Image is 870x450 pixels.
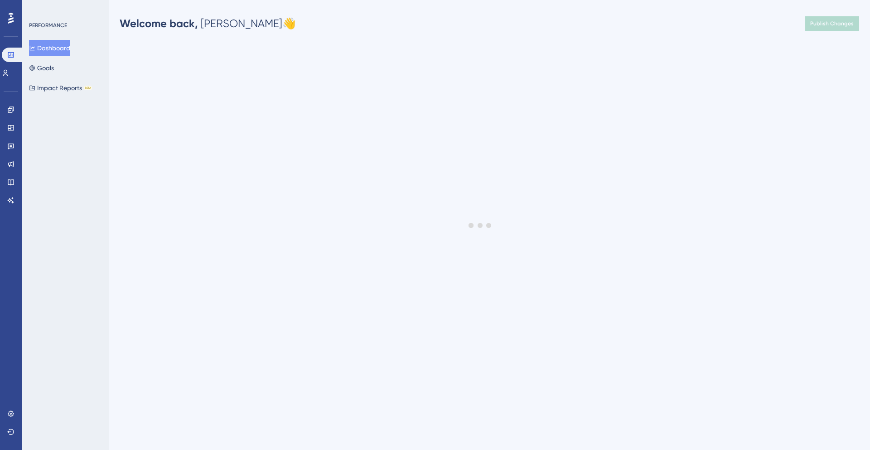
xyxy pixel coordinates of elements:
button: Impact ReportsBETA [29,80,92,96]
button: Dashboard [29,40,70,56]
button: Publish Changes [805,16,859,31]
div: [PERSON_NAME] 👋 [120,16,296,31]
div: BETA [84,86,92,90]
div: PERFORMANCE [29,22,67,29]
button: Goals [29,60,54,76]
span: Publish Changes [810,20,854,27]
span: Welcome back, [120,17,198,30]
